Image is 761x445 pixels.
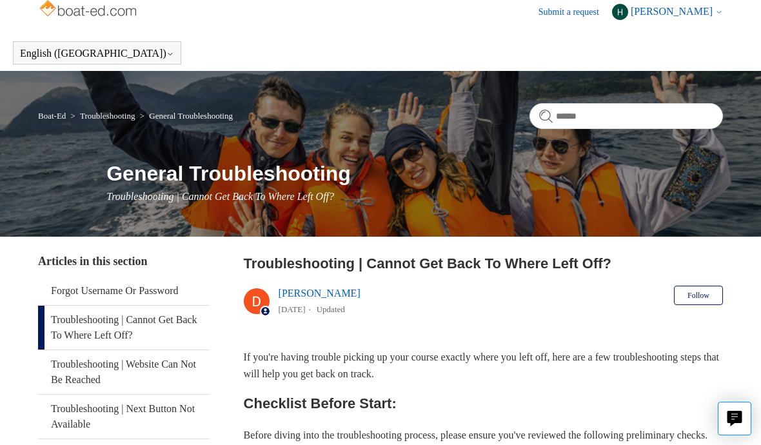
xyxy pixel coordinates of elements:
a: [PERSON_NAME] [279,288,361,299]
a: Submit a request [539,5,612,19]
li: Boat-Ed [38,111,68,121]
a: Troubleshooting | Cannot Get Back To Where Left Off? [38,306,210,350]
h2: Troubleshooting | Cannot Get Back To Where Left Off? [244,253,723,274]
h2: Checklist Before Start: [244,392,723,415]
li: Updated [317,304,345,314]
a: General Troubleshooting [149,111,233,121]
a: Troubleshooting [80,111,135,121]
input: Search [529,103,723,129]
p: Before diving into the troubleshooting process, please ensure you've reviewed the following preli... [244,427,723,444]
a: Troubleshooting | Website Can Not Be Reached [38,350,210,394]
button: [PERSON_NAME] [612,4,723,20]
span: [PERSON_NAME] [631,6,713,17]
button: English ([GEOGRAPHIC_DATA]) [20,48,174,59]
h1: General Troubleshooting [106,158,723,189]
button: Live chat [718,402,751,435]
li: Troubleshooting [68,111,137,121]
a: Troubleshooting | Next Button Not Available [38,395,210,439]
p: If you're having trouble picking up your course exactly where you left off, here are a few troubl... [244,349,723,382]
a: Boat-Ed [38,111,66,121]
span: Articles in this section [38,255,147,268]
time: 05/14/2024, 16:31 [279,304,306,314]
li: General Troubleshooting [137,111,233,121]
span: Troubleshooting | Cannot Get Back To Where Left Off? [106,191,334,202]
a: Forgot Username Or Password [38,277,210,305]
button: Follow Article [674,286,723,305]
